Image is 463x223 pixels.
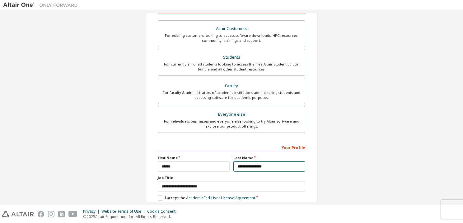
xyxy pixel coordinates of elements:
div: For faculty & administrators of academic institutions administering students and accessing softwa... [162,90,301,100]
img: instagram.svg [48,211,54,217]
img: facebook.svg [38,211,44,217]
div: Cookie Consent [147,209,179,214]
img: youtube.svg [68,211,77,217]
img: altair_logo.svg [2,211,34,217]
div: Everyone else [162,110,301,119]
div: Your Profile [158,142,305,152]
div: Students [162,53,301,62]
label: First Name [158,155,230,160]
label: Last Name [233,155,305,160]
label: I accept the [158,195,255,201]
label: Job Title [158,175,305,180]
div: For currently enrolled students looking to access the free Altair Student Edition bundle and all ... [162,62,301,72]
div: Website Terms of Use [101,209,147,214]
a: Academic End-User License Agreement [186,195,255,201]
div: For individuals, businesses and everyone else looking to try Altair software and explore our prod... [162,119,301,129]
img: Altair One [3,2,81,8]
p: © 2025 Altair Engineering, Inc. All Rights Reserved. [83,214,179,219]
div: Faculty [162,82,301,90]
div: Altair Customers [162,24,301,33]
img: linkedin.svg [58,211,65,217]
div: Privacy [83,209,101,214]
div: For existing customers looking to access software downloads, HPC resources, community, trainings ... [162,33,301,43]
